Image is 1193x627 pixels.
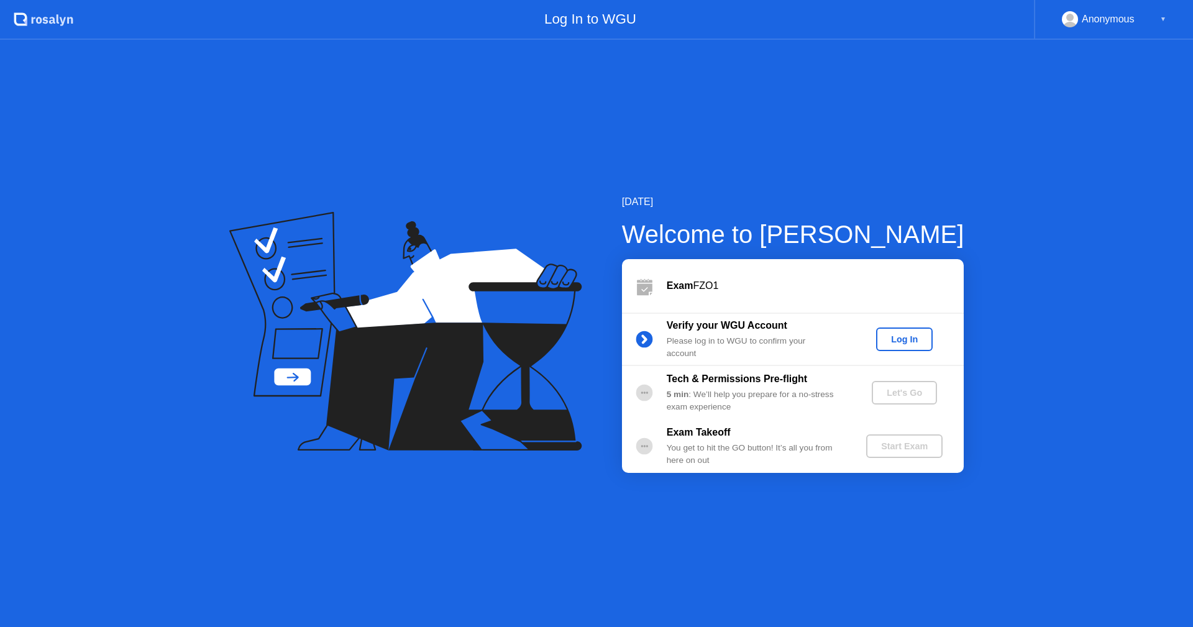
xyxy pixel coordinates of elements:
[667,390,689,399] b: 5 min
[667,442,846,467] div: You get to hit the GO button! It’s all you from here on out
[871,441,938,451] div: Start Exam
[1160,11,1166,27] div: ▼
[667,280,693,291] b: Exam
[1082,11,1135,27] div: Anonymous
[667,427,731,437] b: Exam Takeoff
[866,434,943,458] button: Start Exam
[881,334,928,344] div: Log In
[667,278,964,293] div: FZO1
[877,388,932,398] div: Let's Go
[667,388,846,414] div: : We’ll help you prepare for a no-stress exam experience
[667,320,787,331] b: Verify your WGU Account
[872,381,937,405] button: Let's Go
[622,216,964,253] div: Welcome to [PERSON_NAME]
[622,195,964,209] div: [DATE]
[667,335,846,360] div: Please log in to WGU to confirm your account
[876,327,933,351] button: Log In
[667,373,807,384] b: Tech & Permissions Pre-flight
